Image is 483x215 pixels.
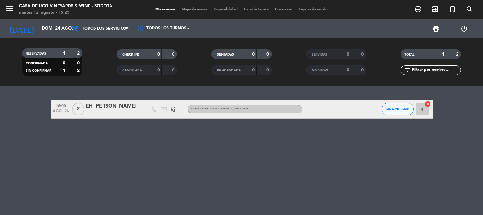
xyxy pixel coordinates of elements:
[77,61,81,65] strong: 0
[386,107,409,111] span: SIN CONFIRMAR
[86,102,140,110] div: EH [PERSON_NAME]
[77,51,81,56] strong: 2
[312,69,328,72] span: NO SHOW
[53,102,69,109] span: 16:00
[5,4,14,16] button: menu
[217,69,241,72] span: RE AGENDADA
[460,25,468,33] i: power_settings_new
[26,52,46,55] span: RESERVADAS
[72,103,84,115] span: 2
[404,53,414,56] span: TOTAL
[179,8,210,11] span: Mapa de mesas
[5,4,14,13] i: menu
[26,62,48,65] span: CONFIRMADA
[272,8,295,11] span: Pre-acceso
[252,52,255,56] strong: 0
[122,53,140,56] span: CHECK INS
[432,25,440,33] span: print
[450,19,478,38] div: LOG OUT
[347,68,349,72] strong: 0
[59,25,67,33] i: arrow_drop_down
[172,68,176,72] strong: 0
[295,8,331,11] span: Tarjetas de regalo
[361,68,365,72] strong: 0
[456,52,460,56] strong: 2
[442,52,444,56] strong: 1
[26,69,51,72] span: SIN CONFIRMAR
[19,3,112,10] div: Casa de Uco Vineyards & Wine - Bodega
[172,52,176,56] strong: 0
[170,106,176,112] i: headset_mic
[122,69,142,72] span: CANCELADA
[312,53,327,56] span: SERVIDAS
[361,52,365,56] strong: 0
[63,51,65,56] strong: 1
[449,5,456,13] i: turned_in_not
[233,108,248,110] span: , ARS 48400
[266,68,270,72] strong: 0
[77,68,81,73] strong: 2
[19,10,112,16] div: martes 12. agosto - 15:25
[252,68,255,72] strong: 0
[189,108,248,110] span: TOUR & TASTE - IDIOMA: ESPAÑOL
[63,68,65,73] strong: 1
[5,22,39,36] i: [DATE]
[53,109,69,116] span: ago. 24
[266,52,270,56] strong: 0
[157,52,160,56] strong: 0
[210,8,241,11] span: Disponibilidad
[382,103,414,115] button: SIN CONFIRMAR
[411,67,461,74] input: Filtrar por nombre...
[63,61,65,65] strong: 0
[217,53,234,56] span: SENTADAS
[347,52,349,56] strong: 0
[424,101,431,107] i: cancel
[82,26,126,31] span: Todos los servicios
[414,5,422,13] i: add_circle_outline
[404,66,411,74] i: filter_list
[431,5,439,13] i: exit_to_app
[241,8,272,11] span: Lista de Espera
[157,68,160,72] strong: 0
[152,8,179,11] span: Mis reservas
[466,5,473,13] i: search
